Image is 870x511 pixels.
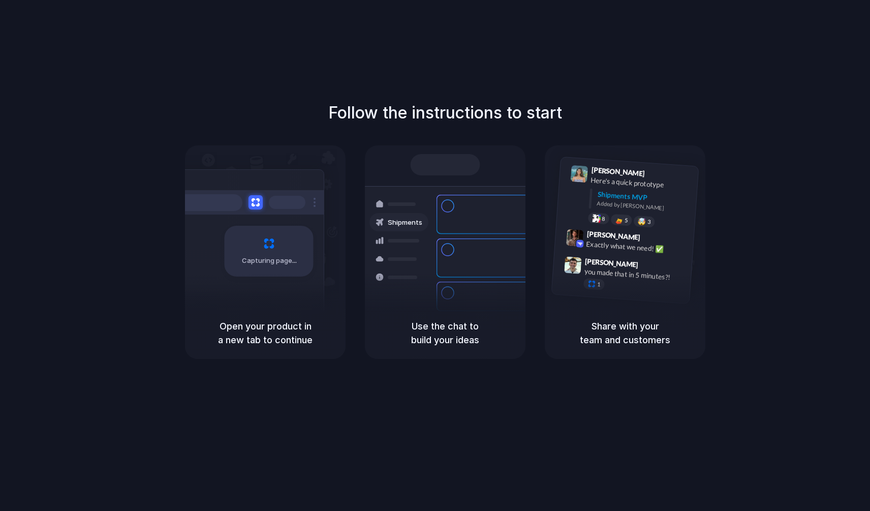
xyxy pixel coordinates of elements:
[625,218,628,223] span: 5
[586,239,688,256] div: Exactly what we need! ✅
[638,218,646,225] div: 🤯
[586,228,640,243] span: [PERSON_NAME]
[602,216,605,222] span: 8
[388,218,422,228] span: Shipments
[584,266,686,283] div: you made that in 5 minutes?!
[591,175,692,192] div: Here's a quick prototype
[197,319,333,347] h5: Open your product in a new tab to continue
[557,319,693,347] h5: Share with your team and customers
[242,256,298,266] span: Capturing page
[597,189,691,206] div: Shipments MVP
[328,101,562,125] h1: Follow the instructions to start
[585,256,639,270] span: [PERSON_NAME]
[597,282,601,287] span: 1
[641,260,662,273] span: 9:47 AM
[377,319,513,347] h5: Use the chat to build your ideas
[647,219,651,225] span: 3
[648,169,669,182] span: 9:41 AM
[591,164,645,179] span: [PERSON_NAME]
[597,199,690,214] div: Added by [PERSON_NAME]
[643,233,664,246] span: 9:42 AM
